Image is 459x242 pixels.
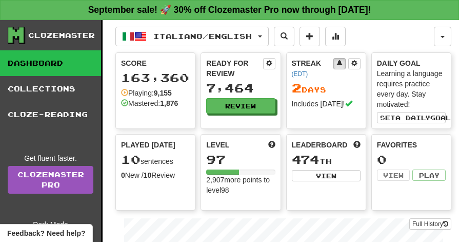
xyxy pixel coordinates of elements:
div: Clozemaster [28,30,95,41]
span: Score more points to level up [268,140,275,150]
button: Full History [409,218,451,230]
strong: September sale! 🚀 30% off Clozemaster Pro now through [DATE]! [88,5,371,15]
span: This week in points, UTC [353,140,361,150]
div: 163,360 [121,71,190,84]
div: Playing: [121,88,172,98]
a: (EDT) [292,70,308,78]
strong: 1,876 [160,99,178,107]
div: 2,907 more points to level 98 [206,175,275,195]
button: More stats [325,27,346,46]
div: Dark Mode [8,219,93,230]
button: Review [206,98,275,114]
strong: 0 [121,171,125,179]
span: 474 [292,152,320,166]
div: Favorites [377,140,446,150]
div: Ready for Review [206,58,263,79]
button: View [377,170,410,181]
button: Add sentence to collection [300,27,320,46]
div: Learning a language requires practice every day. Stay motivated! [377,68,446,109]
span: 10 [121,152,141,166]
div: th [292,153,361,166]
button: Seta dailygoal [377,112,446,123]
span: Played [DATE] [121,140,175,150]
div: New / Review [121,170,190,180]
div: Streak [292,58,333,79]
div: 7,464 [206,82,275,95]
button: Italiano/English [115,27,269,46]
strong: 9,155 [154,89,172,97]
div: Daily Goal [377,58,446,68]
div: sentences [121,153,190,166]
div: Day s [292,82,361,95]
span: 2 [292,81,302,95]
span: Italiano / English [153,32,252,41]
div: Mastered: [121,98,178,108]
div: 97 [206,153,275,166]
strong: 10 [144,171,152,179]
span: Leaderboard [292,140,348,150]
span: Open feedback widget [7,228,85,238]
button: View [292,170,361,181]
div: Includes [DATE]! [292,99,361,109]
div: Score [121,58,190,68]
div: 0 [377,153,446,166]
div: Get fluent faster. [8,153,93,163]
span: Level [206,140,229,150]
button: Play [412,170,446,181]
span: a daily [395,114,430,121]
a: ClozemasterPro [8,166,93,194]
button: Search sentences [274,27,294,46]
